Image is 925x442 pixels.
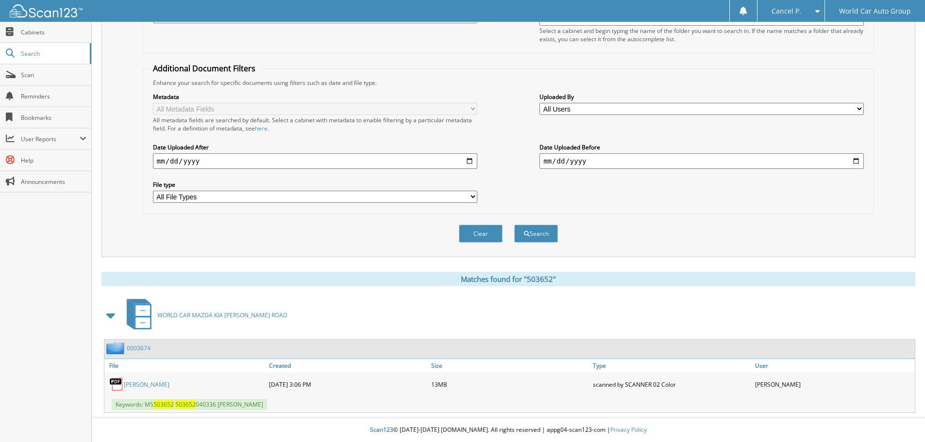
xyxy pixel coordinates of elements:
div: Enhance your search for specific documents using filters such as date and file type. [148,79,869,87]
span: WORLD CAR MAZDA KIA [PERSON_NAME] ROAD [157,311,287,319]
label: Uploaded By [539,93,864,101]
span: 503652 [153,400,174,409]
span: Scan123 [370,426,393,434]
span: Announcements [21,178,86,186]
div: [PERSON_NAME] [753,375,915,394]
input: end [539,153,864,169]
input: start [153,153,477,169]
img: folder2.png [106,342,127,354]
span: Cabinets [21,28,86,36]
a: Privacy Policy [610,426,647,434]
div: 13MB [429,375,591,394]
button: Search [514,225,558,243]
div: scanned by SCANNER 02 Color [590,375,753,394]
span: Help [21,156,86,164]
div: [DATE] 3:06 PM [267,375,429,394]
span: Scan [21,71,86,79]
span: Reminders [21,92,86,100]
label: Date Uploaded Before [539,143,864,151]
legend: Additional Document Filters [148,63,260,74]
span: Cancel P. [772,8,801,14]
div: © [DATE]-[DATE] [DOMAIN_NAME]. All rights reserved | appg04-scan123-com | [92,418,925,442]
img: PDF.png [109,377,124,392]
span: Search [21,49,85,58]
a: Created [267,359,429,372]
div: All metadata fields are searched by default. Select a cabinet with metadata to enable filtering b... [153,116,477,132]
a: User [753,359,915,372]
span: Keywords: MS 040336 [PERSON_NAME] [112,399,267,410]
a: File [104,359,267,372]
div: Matches found for "503652" [101,272,915,286]
img: scan123-logo-white.svg [10,4,83,17]
span: Bookmarks [21,114,86,122]
span: World Car Auto Group [839,8,911,14]
label: Date Uploaded After [153,143,477,151]
label: File type [153,180,477,189]
span: 503652 [175,400,196,409]
a: Size [429,359,591,372]
a: Type [590,359,753,372]
a: here [255,124,268,132]
iframe: Chat Widget [876,395,925,442]
button: Clear [459,225,503,243]
span: User Reports [21,135,80,143]
label: Metadata [153,93,477,101]
a: WORLD CAR MAZDA KIA [PERSON_NAME] ROAD [121,296,287,334]
a: 0003674 [127,344,151,352]
a: [PERSON_NAME] [124,380,169,389]
div: Select a cabinet and begin typing the name of the folder you want to search in. If the name match... [539,27,864,43]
